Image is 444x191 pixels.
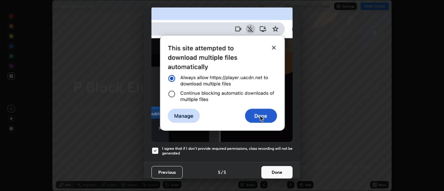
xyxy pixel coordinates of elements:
h4: 5 [218,169,220,175]
h4: 5 [224,169,226,175]
h4: / [221,169,223,175]
img: downloads-permission-blocked.gif [151,6,293,142]
button: Previous [151,166,183,179]
button: Done [261,166,293,179]
h5: I agree that if I don't provide required permissions, class recording will not be generated [162,146,293,156]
